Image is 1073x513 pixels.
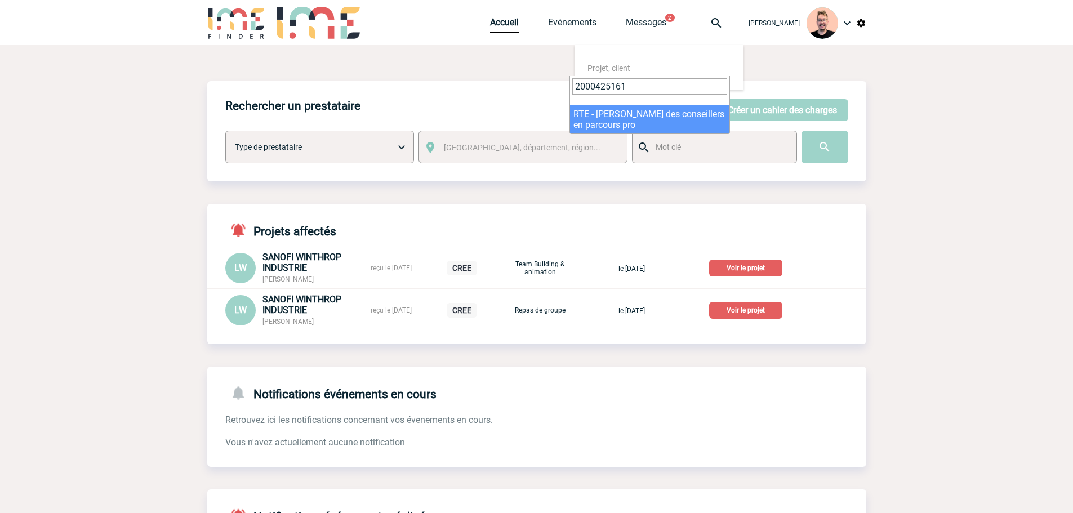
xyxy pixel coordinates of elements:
p: Voir le projet [709,260,782,276]
img: 129741-1.png [807,7,838,39]
span: reçu le [DATE] [371,306,412,314]
input: Submit [802,131,848,163]
h4: Rechercher un prestataire [225,99,360,113]
h4: Projets affectés [225,222,336,238]
span: SANOFI WINTHROP INDUSTRIE [262,252,341,273]
span: SANOFI WINTHROP INDUSTRIE [262,294,341,315]
p: Voir le projet [709,302,782,319]
span: [GEOGRAPHIC_DATA], département, région... [444,143,600,152]
a: Accueil [490,17,519,33]
a: Voir le projet [709,262,787,273]
a: Voir le projet [709,304,787,315]
p: Repas de groupe [512,306,568,314]
span: [PERSON_NAME] [749,19,800,27]
img: notifications-24-px-g.png [230,385,253,401]
input: Mot clé [653,140,786,154]
span: LW [234,262,247,273]
p: Team Building & animation [512,260,568,276]
img: notifications-active-24-px-r.png [230,222,253,238]
span: le [DATE] [618,307,645,315]
span: [PERSON_NAME] [262,318,314,325]
span: Vous n'avez actuellement aucune notification [225,437,405,448]
h4: Notifications événements en cours [225,385,437,401]
span: reçu le [DATE] [371,264,412,272]
span: Projet, client [587,64,630,73]
p: CREE [447,303,477,318]
li: RTE - [PERSON_NAME] des conseillers en parcours pro [570,105,729,133]
span: Retrouvez ici les notifications concernant vos évenements en cours. [225,414,493,425]
span: [PERSON_NAME] [262,275,314,283]
span: LW [234,305,247,315]
a: Messages [626,17,666,33]
button: 2 [665,14,675,22]
a: Evénements [548,17,596,33]
img: IME-Finder [207,7,266,39]
p: CREE [447,261,477,275]
span: le [DATE] [618,265,645,273]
